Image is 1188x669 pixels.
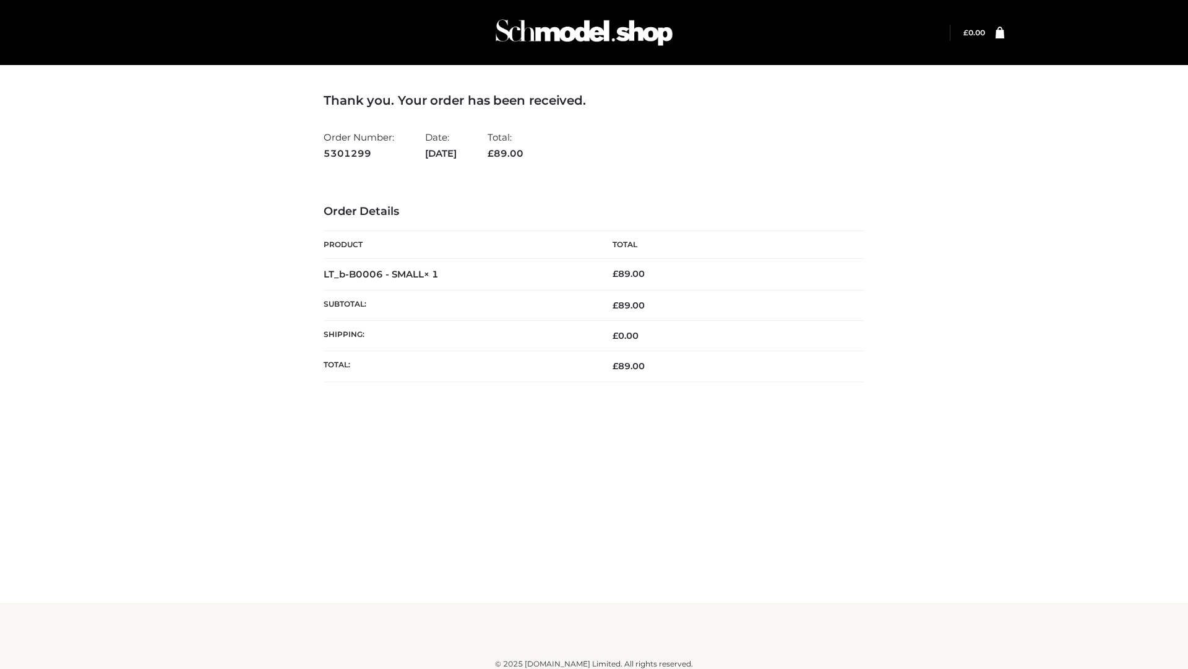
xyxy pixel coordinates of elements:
span: 89.00 [488,147,523,159]
th: Product [324,231,594,259]
li: Date: [425,126,457,164]
th: Shipping: [324,321,594,351]
span: 89.00 [613,300,645,311]
strong: 5301299 [324,146,394,162]
span: £ [613,268,618,279]
span: £ [963,28,968,37]
th: Subtotal: [324,290,594,320]
a: £0.00 [963,28,985,37]
span: £ [488,147,494,159]
span: £ [613,361,618,372]
span: £ [613,330,618,341]
bdi: 0.00 [963,28,985,37]
bdi: 89.00 [613,268,645,279]
strong: × 1 [424,268,439,280]
img: Schmodel Admin 964 [491,8,677,57]
strong: LT_b-B0006 - SMALL [324,268,439,280]
span: 89.00 [613,361,645,372]
li: Total: [488,126,523,164]
h3: Thank you. Your order has been received. [324,93,864,108]
th: Total: [324,351,594,382]
h3: Order Details [324,205,864,219]
span: £ [613,300,618,311]
strong: [DATE] [425,146,457,162]
bdi: 0.00 [613,330,639,341]
li: Order Number: [324,126,394,164]
th: Total [594,231,864,259]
